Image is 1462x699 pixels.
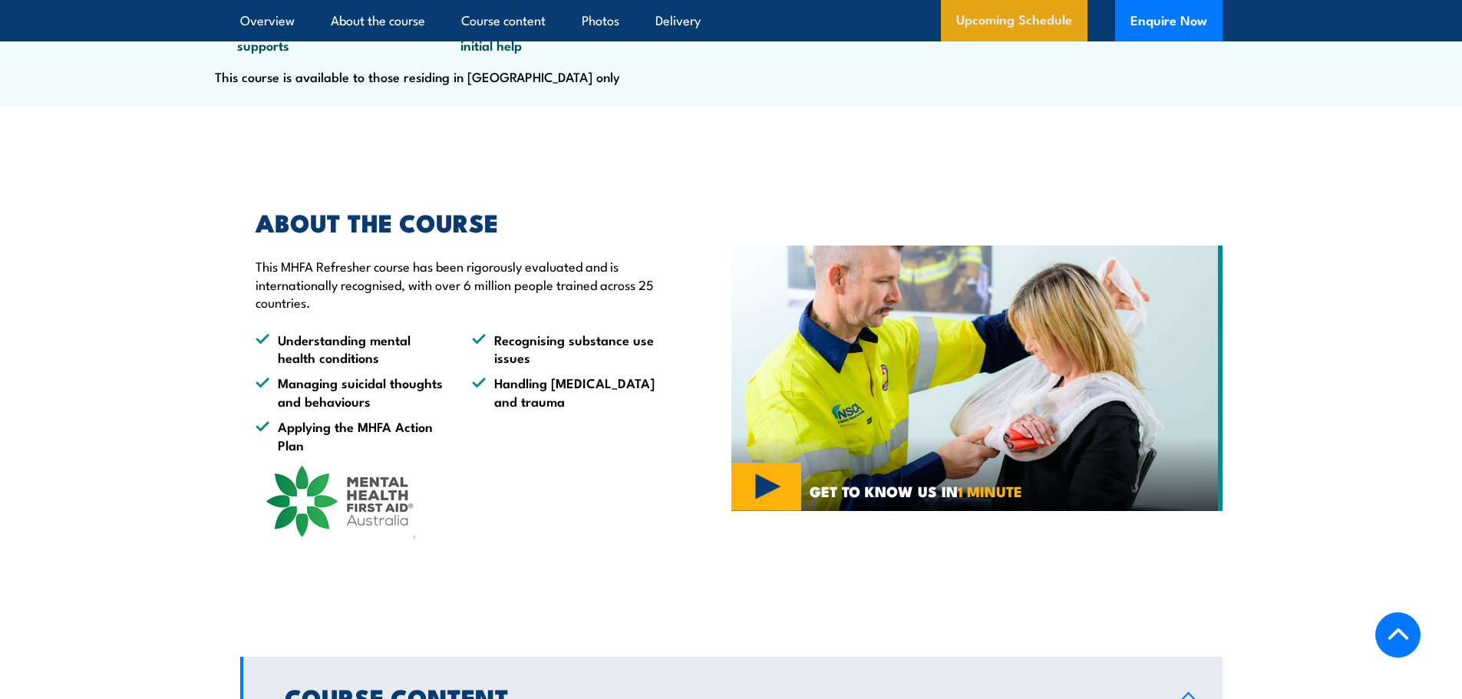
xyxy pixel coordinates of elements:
li: Handling [MEDICAL_DATA] and trauma [472,374,661,410]
span: GET TO KNOW US IN [810,484,1022,498]
li: Applying the MHFA Action Plan [256,417,444,453]
img: Website Video Tile (2) [731,246,1223,511]
li: Managing suicidal thoughts and behaviours [256,374,444,410]
h2: ABOUT THE COURSE [256,211,661,232]
li: Recognising substance use issues [472,331,661,367]
strong: 1 MINUTE [958,480,1022,502]
p: This MHFA Refresher course has been rigorously evaluated and is internationally recognised, with ... [256,257,661,311]
li: Understanding mental health conditions [256,331,444,367]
